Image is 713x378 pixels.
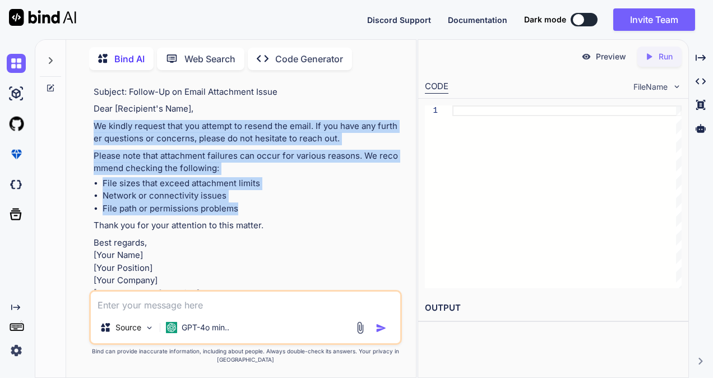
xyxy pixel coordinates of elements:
[7,145,26,164] img: premium
[418,295,688,321] h2: OUTPUT
[94,86,400,99] p: Subject: Follow-Up on Email Attachment Issue
[596,51,626,62] p: Preview
[94,103,400,116] p: Dear [Recipient's Name],
[367,14,431,26] button: Discord Support
[633,81,668,93] span: FileName
[115,322,141,333] p: Source
[89,347,402,364] p: Bind can provide inaccurate information, including about people. Always double-check its answers....
[7,341,26,360] img: settings
[7,114,26,133] img: githubLight
[659,51,673,62] p: Run
[376,322,387,334] img: icon
[448,15,507,25] span: Documentation
[524,14,566,25] span: Dark mode
[367,15,431,25] span: Discord Support
[275,52,343,66] p: Code Generator
[7,54,26,73] img: chat
[672,82,682,91] img: chevron down
[425,105,438,116] div: 1
[145,323,154,333] img: Pick Models
[184,52,235,66] p: Web Search
[354,321,367,334] img: attachment
[7,84,26,103] img: ai-studio
[7,175,26,194] img: darkCloudIdeIcon
[94,219,400,232] p: Thank you for your attention to this matter.
[425,80,448,94] div: CODE
[103,202,400,215] li: File path or permissions problems
[182,322,229,333] p: GPT-4o min..
[166,322,177,333] img: GPT-4o mini
[94,150,400,175] p: Please note that attachment failures can occur for various reasons. We recommend checking the fol...
[581,52,591,62] img: preview
[103,177,400,190] li: File sizes that exceed attachment limits
[103,190,400,202] li: Network or connectivity issues
[9,9,76,26] img: Bind AI
[613,8,695,31] button: Invite Team
[94,237,400,300] p: Best regards, [Your Name] [Your Position] [Your Company] [Your Contact Information]
[94,120,400,145] p: We kindly request that you attempt to resend the email. If you have any further questions or conc...
[448,14,507,26] button: Documentation
[114,52,145,66] p: Bind AI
